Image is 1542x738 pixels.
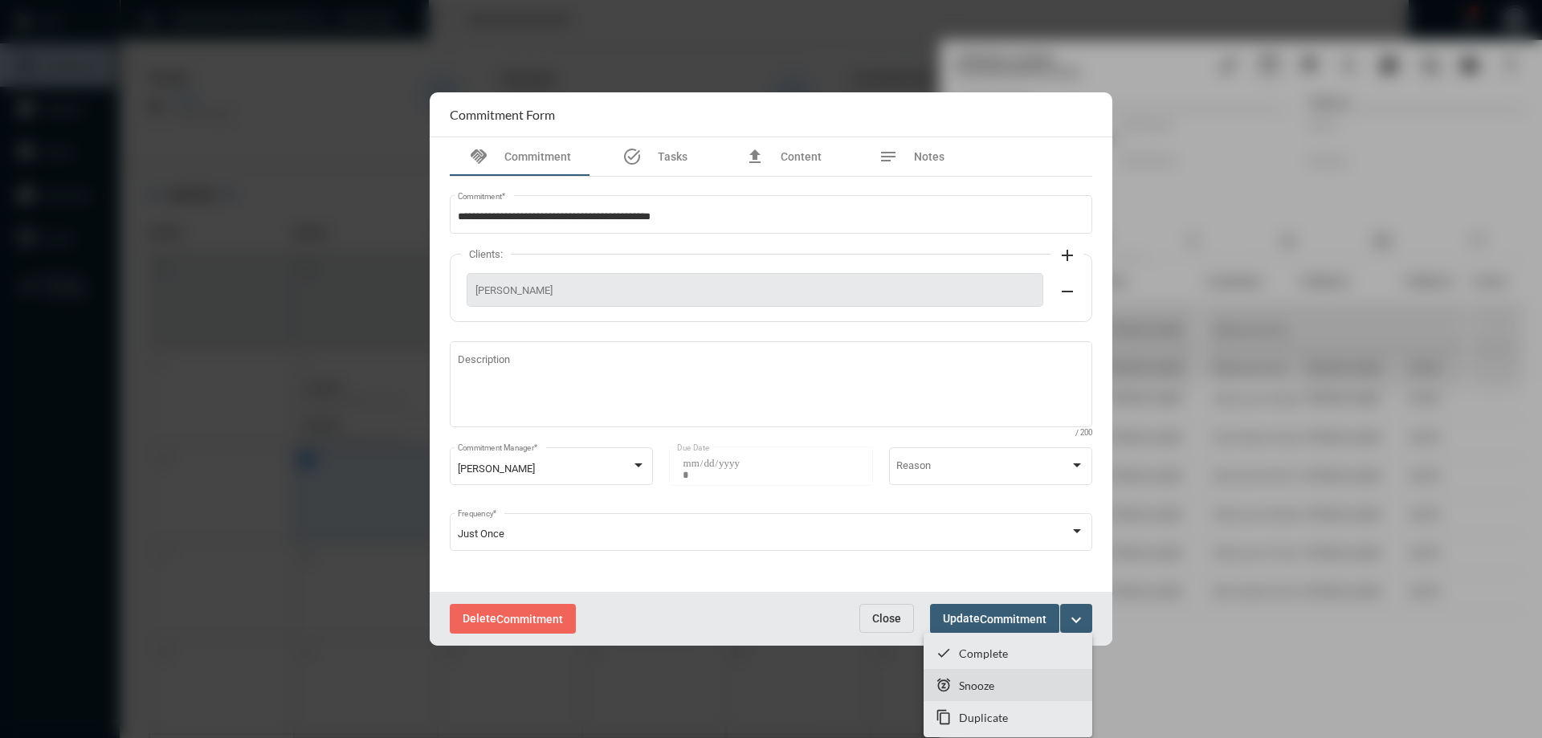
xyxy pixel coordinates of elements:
[959,646,1008,660] p: Complete
[936,677,952,693] mat-icon: snooze
[959,711,1008,724] p: Duplicate
[936,645,952,661] mat-icon: checkmark
[959,679,994,692] p: Snooze
[936,709,952,725] mat-icon: content_copy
